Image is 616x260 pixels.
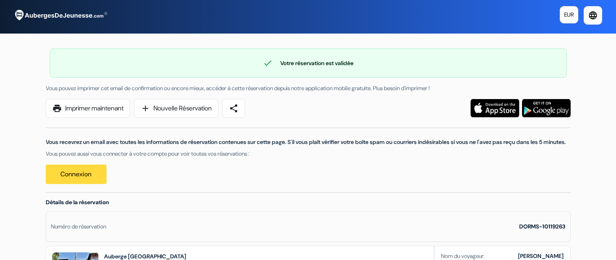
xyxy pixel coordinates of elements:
[222,99,245,118] a: share
[471,99,519,117] img: Téléchargez l'application gratuite
[51,222,106,231] div: Numéro de réservation
[52,104,62,113] span: print
[522,99,571,117] img: Téléchargez l'application gratuite
[518,252,564,260] b: [PERSON_NAME]
[46,199,109,206] span: Détails de la réservation
[46,99,130,118] a: printImprimer maintenant
[560,6,578,23] a: EUR
[134,99,218,118] a: addNouvelle Réservation
[229,104,239,113] span: share
[584,6,602,25] a: language
[588,11,598,20] i: language
[46,85,430,92] span: Vous pouvez imprimer cet email de confirmation ou encore mieux, accéder à cette réservation depui...
[263,58,273,68] span: check
[519,223,565,230] strong: DORMS-10119263
[10,4,111,26] img: AubergesDeJeunesse.com
[141,104,150,113] span: add
[46,165,107,184] a: Connexion
[50,58,566,68] div: Votre réservation est validée
[46,150,571,158] p: Vous pouvez aussi vous connecter à votre compte pour voir toutes vos réservations :
[46,138,571,146] p: Vous recevrez un email avec toutes les informations de réservation contenues sur cette page. S'il...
